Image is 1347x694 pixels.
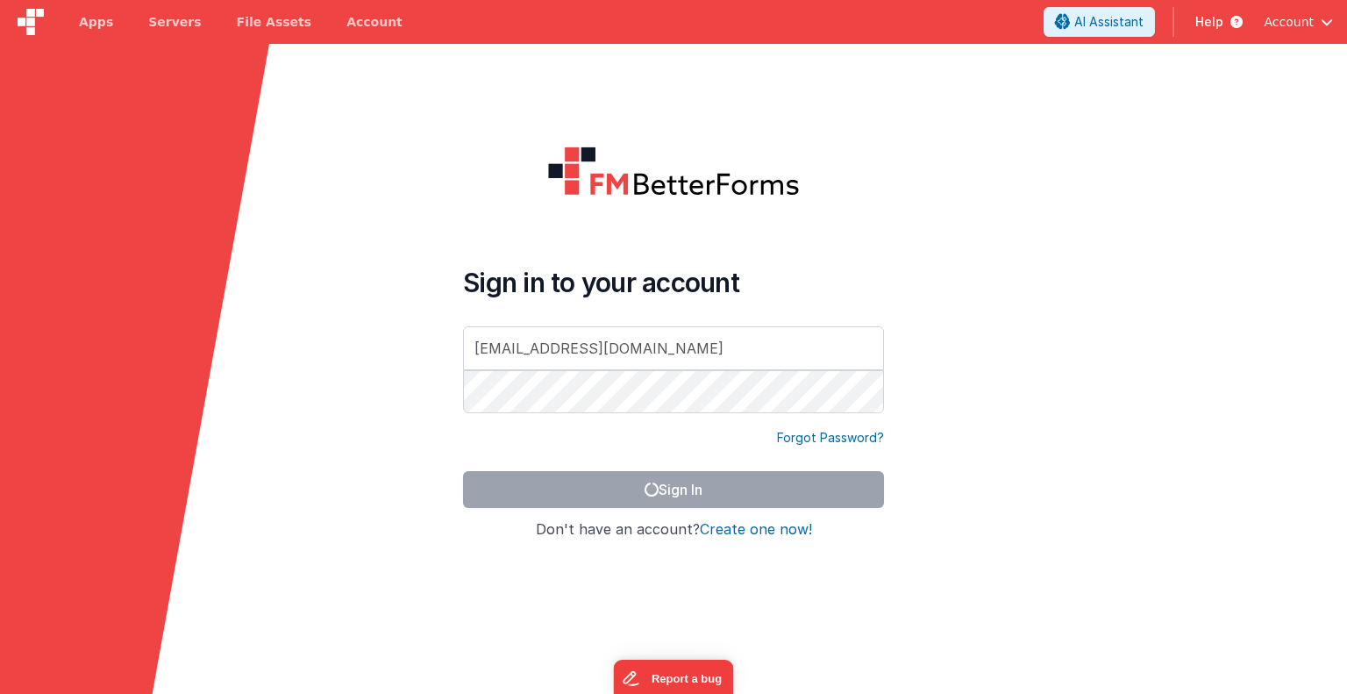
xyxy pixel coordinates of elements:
[463,471,884,508] button: Sign In
[463,267,884,298] h4: Sign in to your account
[79,13,113,31] span: Apps
[148,13,201,31] span: Servers
[1195,13,1223,31] span: Help
[463,326,884,370] input: Email Address
[700,522,812,538] button: Create one now!
[1074,13,1144,31] span: AI Assistant
[237,13,312,31] span: File Assets
[1044,7,1155,37] button: AI Assistant
[777,429,884,447] a: Forgot Password?
[1264,13,1333,31] button: Account
[1264,13,1314,31] span: Account
[463,522,884,538] h4: Don't have an account?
